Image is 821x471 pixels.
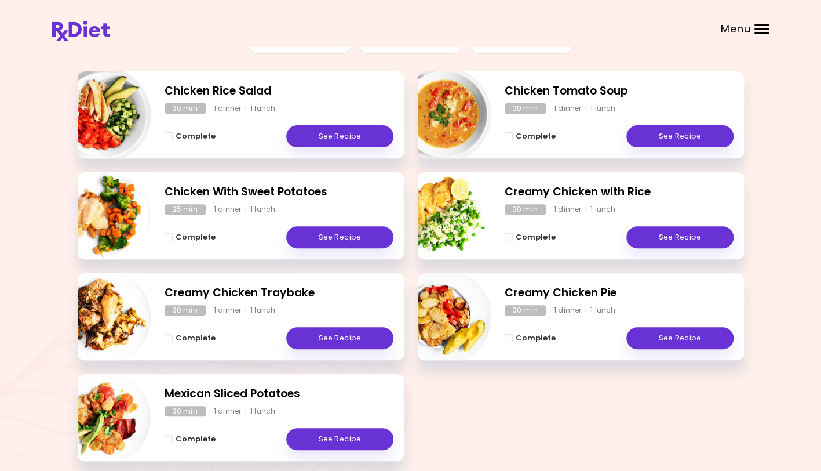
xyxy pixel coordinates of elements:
div: 30 min [505,305,546,316]
img: Info - Chicken Rice Salad [55,67,151,163]
button: Complete - Mexican Sliced Potatoes [165,432,216,446]
a: See Recipe - Creamy Chicken with Rice [626,226,734,248]
span: Complete [176,233,216,242]
div: 25 min [165,204,206,215]
div: 1 dinner + 1 lunch [554,103,616,114]
button: Complete - Creamy Chicken Pie [505,331,556,345]
div: 30 min [165,103,206,114]
div: 30 min [165,406,206,416]
img: Info - Creamy Chicken with Rice [395,168,491,264]
a: See Recipe - Creamy Chicken Pie [626,327,734,349]
button: Complete - Chicken Rice Salad [165,129,216,143]
h2: Creamy Chicken Pie [505,285,734,302]
div: 30 min [505,204,546,215]
img: Info - Chicken Tomato Soup [395,67,491,163]
div: 1 dinner + 1 lunch [554,305,616,316]
button: Complete - Chicken With Sweet Potatoes [165,230,216,244]
h2: Chicken With Sweet Potatoes [165,184,393,201]
div: 1 dinner + 1 lunch [214,204,276,215]
div: 1 dinner + 1 lunch [214,406,276,416]
img: Info - Mexican Sliced Potatoes [55,369,151,466]
div: 1 dinner + 1 lunch [214,103,276,114]
h2: Chicken Tomato Soup [505,83,734,100]
span: Complete [516,334,556,343]
span: Complete [516,233,556,242]
div: 1 dinner + 1 lunch [214,305,276,316]
button: Complete - Chicken Tomato Soup [505,129,556,143]
h2: Chicken Rice Salad [165,83,393,100]
img: Info - Creamy Chicken Traybake [55,269,151,365]
button: Complete - Creamy Chicken with Rice [505,230,556,244]
h2: Creamy Chicken Traybake [165,285,393,302]
h2: Mexican Sliced Potatoes [165,386,393,403]
span: Complete [516,132,556,141]
img: RxDiet [52,21,110,41]
img: Info - Chicken With Sweet Potatoes [55,168,151,264]
a: See Recipe - Creamy Chicken Traybake [286,327,393,349]
span: Complete [176,132,216,141]
span: Complete [176,434,216,444]
div: 1 dinner + 1 lunch [554,204,616,215]
div: 30 min [505,103,546,114]
button: Complete - Creamy Chicken Traybake [165,331,216,345]
div: 30 min [165,305,206,316]
span: Complete [176,334,216,343]
a: See Recipe - Chicken Rice Salad [286,125,393,147]
img: Info - Creamy Chicken Pie [395,269,491,365]
a: See Recipe - Chicken Tomato Soup [626,125,734,147]
a: See Recipe - Mexican Sliced Potatoes [286,428,393,450]
a: See Recipe - Chicken With Sweet Potatoes [286,226,393,248]
span: Menu [721,24,750,34]
h2: Creamy Chicken with Rice [505,184,734,201]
